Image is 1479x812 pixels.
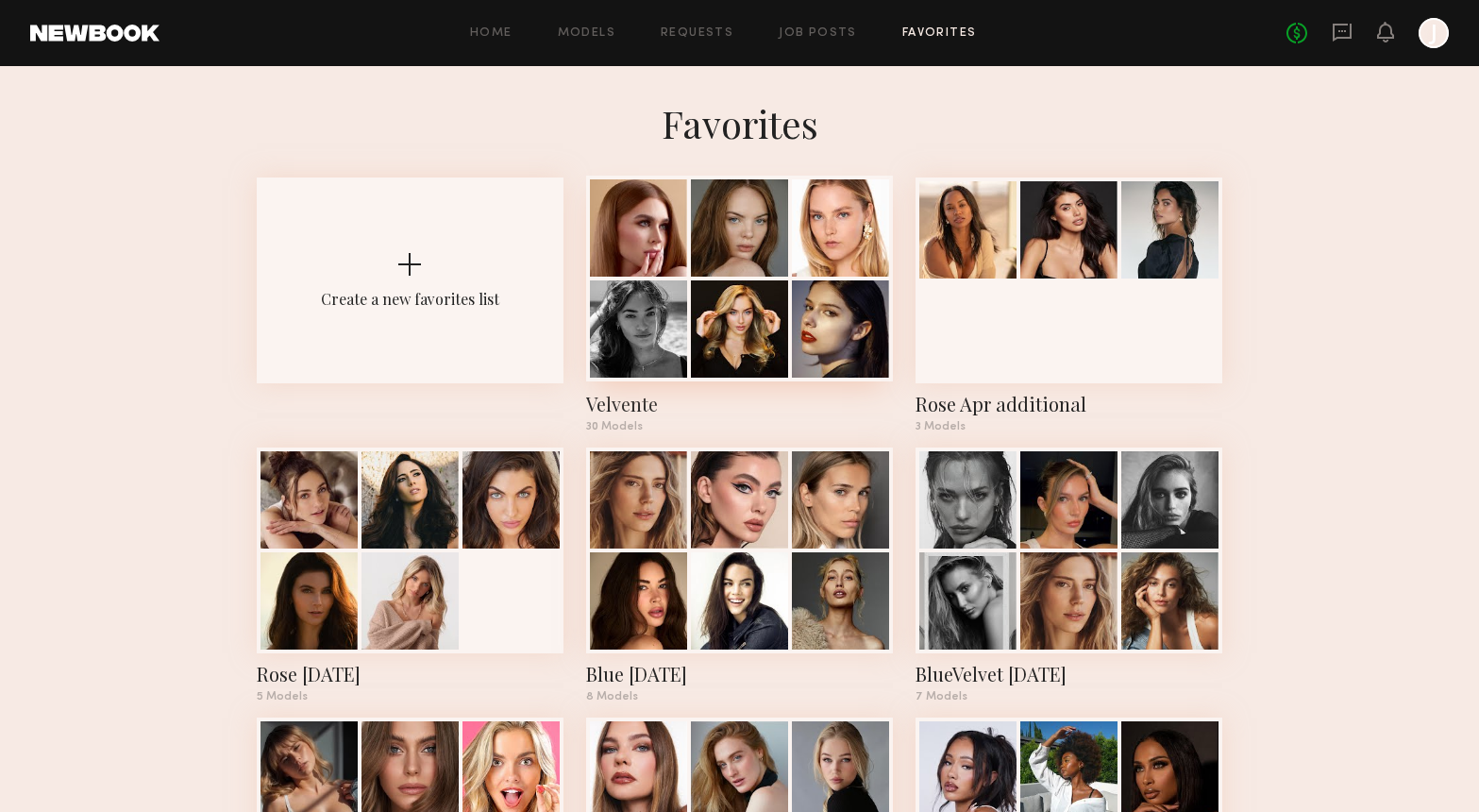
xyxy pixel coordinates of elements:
a: Velvente30 Models [586,178,893,432]
div: 8 Models [586,691,893,702]
div: Rose Apr2025 [257,661,563,687]
div: 7 Models [916,691,1222,702]
a: Blue [DATE]8 Models [586,448,893,702]
div: BlueVelvet Feb25 [916,661,1222,687]
a: J [1419,18,1449,48]
a: Models [558,27,615,40]
a: Rose Apr additional3 Models [916,178,1222,432]
a: Rose [DATE]5 Models [257,448,563,702]
a: Favorites [902,27,977,40]
a: Requests [661,27,733,40]
div: Blue Mar25 [586,661,893,687]
div: Velvente [586,391,893,417]
div: 3 Models [916,421,1222,432]
div: 30 Models [586,421,893,432]
a: Job Posts [779,27,857,40]
div: Rose Apr additional [916,391,1222,417]
button: Create a new favorites list [257,178,563,448]
div: 5 Models [257,691,563,702]
div: Create a new favorites list [321,289,499,309]
a: BlueVelvet [DATE]7 Models [916,448,1222,702]
a: Home [470,27,513,40]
